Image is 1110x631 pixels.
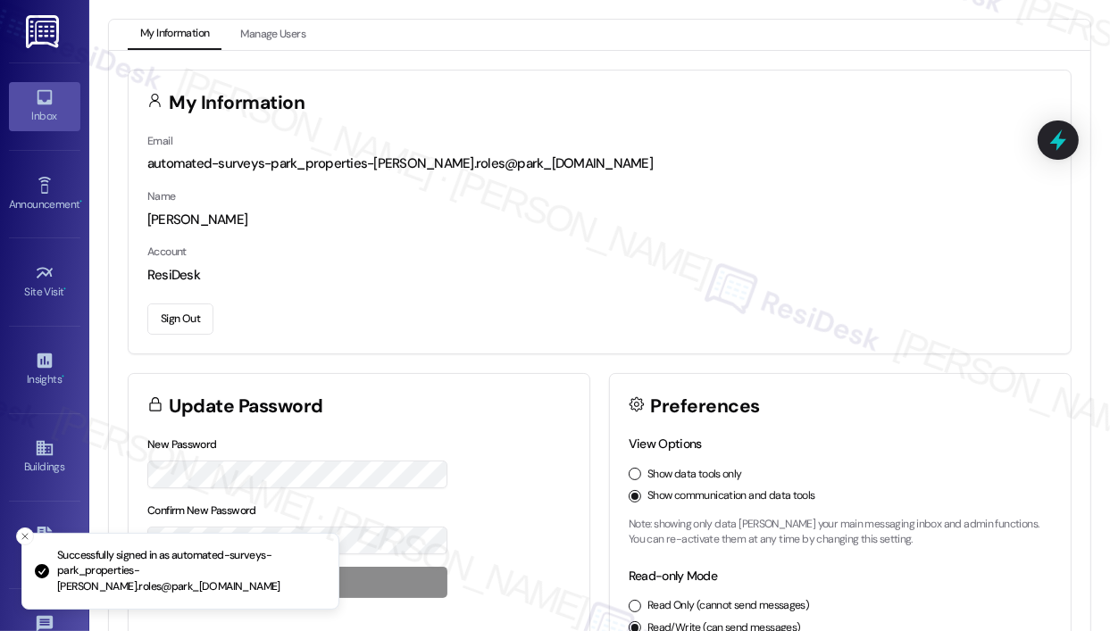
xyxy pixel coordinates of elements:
a: Buildings [9,433,80,481]
label: New Password [147,437,217,452]
button: Manage Users [228,20,318,50]
h3: My Information [170,94,305,112]
button: My Information [128,20,221,50]
img: ResiDesk Logo [26,15,63,48]
span: • [62,370,64,383]
label: Account [147,245,187,259]
p: Successfully signed in as automated-surveys-park_properties-[PERSON_NAME].roles@park_[DOMAIN_NAME] [57,548,324,595]
p: Note: showing only data [PERSON_NAME] your main messaging inbox and admin functions. You can re-a... [629,517,1052,548]
button: Sign Out [147,303,213,335]
span: • [79,195,82,208]
div: automated-surveys-park_properties-[PERSON_NAME].roles@park_[DOMAIN_NAME] [147,154,1052,173]
label: Read-only Mode [629,568,717,584]
h3: Update Password [170,397,323,416]
a: Leads [9,521,80,569]
div: [PERSON_NAME] [147,211,1052,229]
a: Inbox [9,82,80,130]
a: Insights • [9,345,80,394]
button: Close toast [16,527,34,545]
label: Show data tools only [647,467,742,483]
a: Site Visit • [9,258,80,306]
label: View Options [629,436,702,452]
label: Email [147,134,172,148]
label: Show communication and data tools [647,488,815,504]
div: ResiDesk [147,266,1052,285]
h3: Preferences [651,397,760,416]
label: Confirm New Password [147,503,256,518]
label: Read Only (cannot send messages) [647,598,809,614]
span: • [64,283,67,295]
label: Name [147,189,176,203]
